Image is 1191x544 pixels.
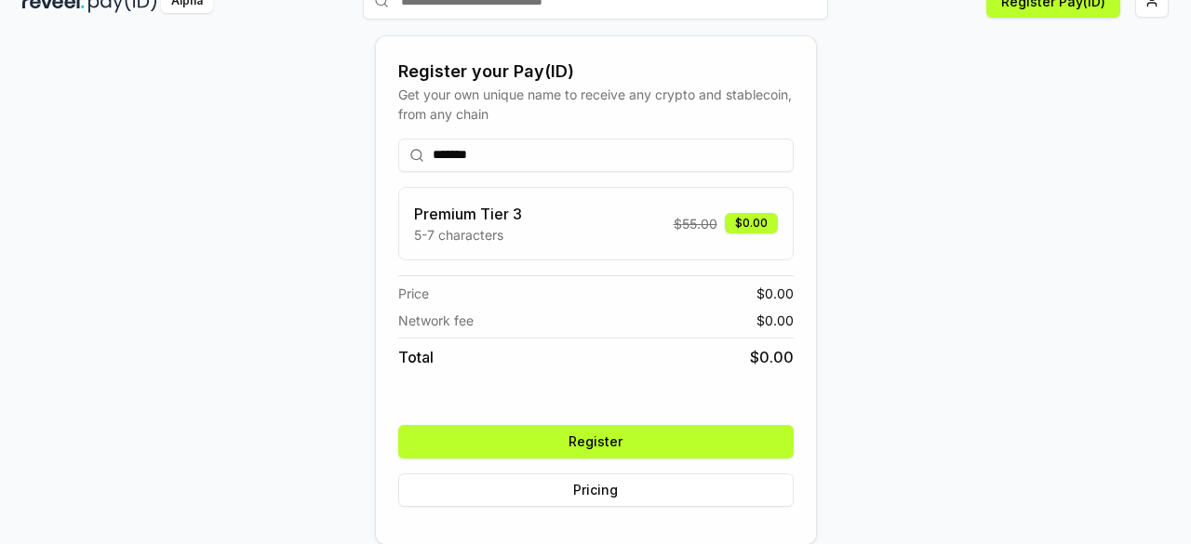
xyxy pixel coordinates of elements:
span: Network fee [398,311,474,330]
span: $ 0.00 [756,311,794,330]
h3: Premium Tier 3 [414,203,522,225]
span: $ 0.00 [756,284,794,303]
button: Register [398,425,794,458]
span: $ 55.00 [674,214,717,233]
div: Get your own unique name to receive any crypto and stablecoin, from any chain [398,85,794,124]
span: $ 0.00 [750,346,794,368]
span: Price [398,284,429,303]
div: Register your Pay(ID) [398,59,794,85]
p: 5-7 characters [414,225,522,245]
button: Pricing [398,473,794,507]
div: $0.00 [725,213,778,233]
span: Total [398,346,434,368]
